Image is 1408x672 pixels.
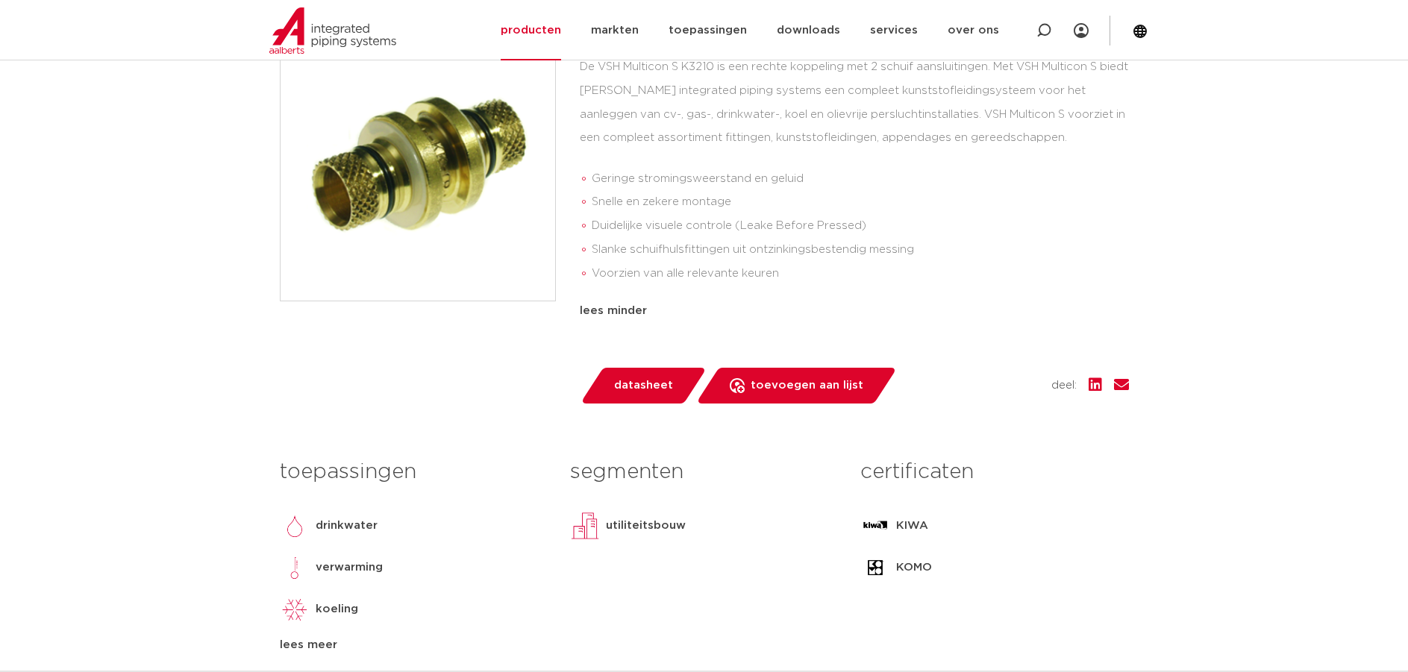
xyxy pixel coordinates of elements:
img: Product Image for Multicon S rechte koppeling MM 16 [281,26,555,301]
p: drinkwater [316,517,378,535]
img: utiliteitsbouw [570,511,600,541]
img: drinkwater [280,511,310,541]
span: datasheet [614,374,673,398]
p: KIWA [896,517,928,535]
h3: certificaten [860,457,1128,487]
span: deel: [1051,377,1077,395]
p: KOMO [896,559,932,577]
div: lees minder [580,302,1129,320]
img: verwarming [280,553,310,582]
li: Voorzien van alle relevante keuren [592,262,1129,286]
h3: segmenten [570,457,838,487]
img: KOMO [860,553,890,582]
h3: toepassingen [280,457,548,487]
li: Snelle en zekere montage [592,190,1129,214]
li: Geringe stromingsweerstand en geluid [592,167,1129,191]
a: datasheet [580,368,707,403]
p: verwarming [316,559,383,577]
li: Slanke schuifhulsfittingen uit ontzinkingsbestendig messing [592,238,1129,262]
img: KIWA [860,511,890,541]
li: Duidelijke visuele controle (Leake Before Pressed) [592,214,1129,238]
div: De VSH Multicon S K3210 is een rechte koppeling met 2 schuif aansluitingen. Met VSH Multicon S bi... [580,55,1129,292]
img: koeling [280,594,310,624]
p: utiliteitsbouw [606,517,686,535]
div: lees meer [280,636,548,654]
p: koeling [316,600,358,618]
span: toevoegen aan lijst [751,374,863,398]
